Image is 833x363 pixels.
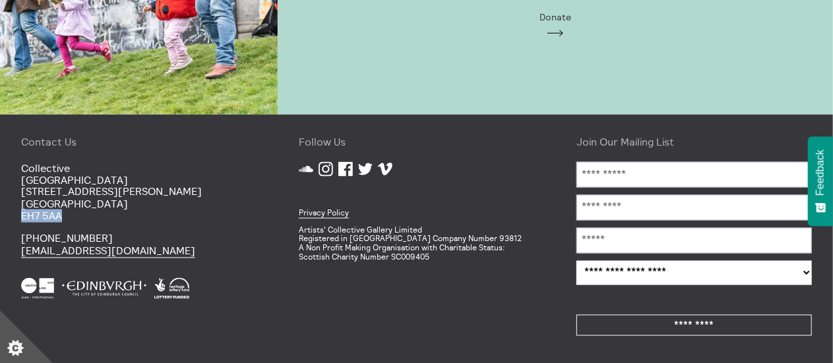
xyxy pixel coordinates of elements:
span: Feedback [815,150,826,196]
h4: Join Our Mailing List [576,136,812,148]
a: [EMAIL_ADDRESS][DOMAIN_NAME] [21,244,195,258]
button: Feedback - Show survey [808,136,833,226]
h4: Contact Us [21,136,257,148]
img: Creative Scotland [21,278,54,299]
p: Collective [GEOGRAPHIC_DATA] [STREET_ADDRESS][PERSON_NAME] [GEOGRAPHIC_DATA] EH7 5AA [21,162,257,223]
p: [PHONE_NUMBER] [21,233,257,257]
p: Artists' Collective Gallery Limited Registered in [GEOGRAPHIC_DATA] Company Number 93812 A Non Pr... [299,226,534,262]
a: Privacy Policy [299,208,349,219]
span: Donate [540,12,571,22]
img: Heritage Lottery Fund [154,278,189,299]
h4: Follow Us [299,136,534,148]
img: City Of Edinburgh Council White [62,278,146,299]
